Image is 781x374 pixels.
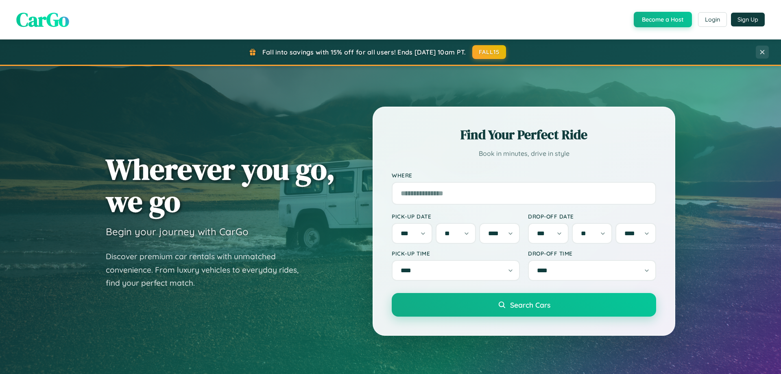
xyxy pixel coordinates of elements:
button: Become a Host [634,12,692,27]
label: Drop-off Time [528,250,656,257]
h2: Find Your Perfect Ride [392,126,656,144]
p: Book in minutes, drive in style [392,148,656,160]
h3: Begin your journey with CarGo [106,225,249,238]
label: Pick-up Date [392,213,520,220]
span: CarGo [16,6,69,33]
label: Drop-off Date [528,213,656,220]
label: Pick-up Time [392,250,520,257]
button: Login [698,12,727,27]
p: Discover premium car rentals with unmatched convenience. From luxury vehicles to everyday rides, ... [106,250,309,290]
h1: Wherever you go, we go [106,153,335,217]
button: Sign Up [731,13,765,26]
span: Search Cars [510,300,550,309]
button: Search Cars [392,293,656,317]
label: Where [392,172,656,179]
span: Fall into savings with 15% off for all users! Ends [DATE] 10am PT. [262,48,466,56]
button: FALL15 [472,45,506,59]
